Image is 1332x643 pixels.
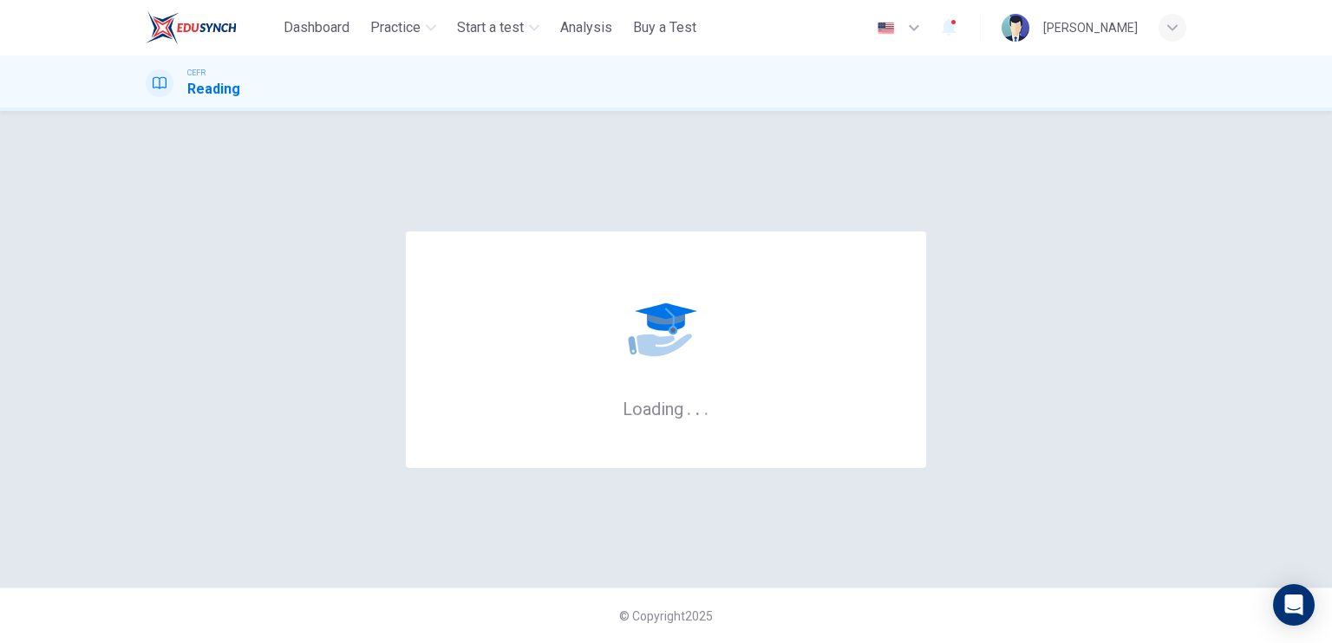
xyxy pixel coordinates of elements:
[1273,584,1315,626] div: Open Intercom Messenger
[553,12,619,43] button: Analysis
[457,17,524,38] span: Start a test
[686,393,692,421] h6: .
[284,17,349,38] span: Dashboard
[1002,14,1029,42] img: Profile picture
[560,17,612,38] span: Analysis
[450,12,546,43] button: Start a test
[633,17,696,38] span: Buy a Test
[626,12,703,43] button: Buy a Test
[619,609,713,623] span: © Copyright 2025
[623,397,709,419] h6: Loading
[1043,17,1138,38] div: [PERSON_NAME]
[187,67,206,79] span: CEFR
[703,393,709,421] h6: .
[187,79,240,100] h1: Reading
[146,10,237,45] img: ELTC logo
[146,10,277,45] a: ELTC logo
[695,393,701,421] h6: .
[363,12,443,43] button: Practice
[875,22,897,35] img: en
[370,17,421,38] span: Practice
[277,12,356,43] button: Dashboard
